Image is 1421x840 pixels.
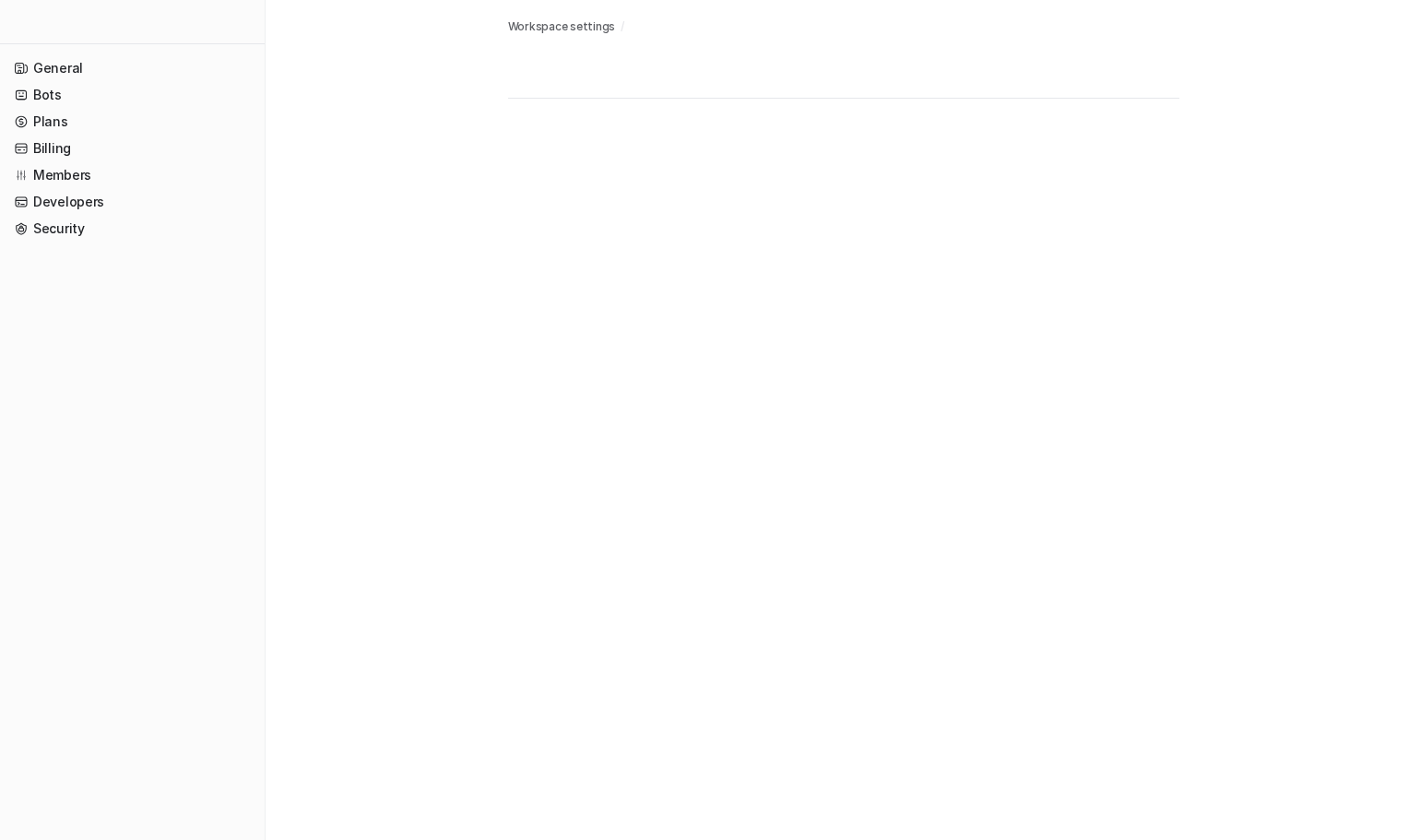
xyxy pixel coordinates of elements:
[7,82,257,108] a: Bots
[621,18,624,35] span: /
[7,162,257,188] a: Members
[7,216,257,242] a: Security
[7,189,257,215] a: Developers
[7,55,257,81] a: General
[7,109,257,135] a: Plans
[508,18,616,35] a: Workspace settings
[7,136,257,161] a: Billing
